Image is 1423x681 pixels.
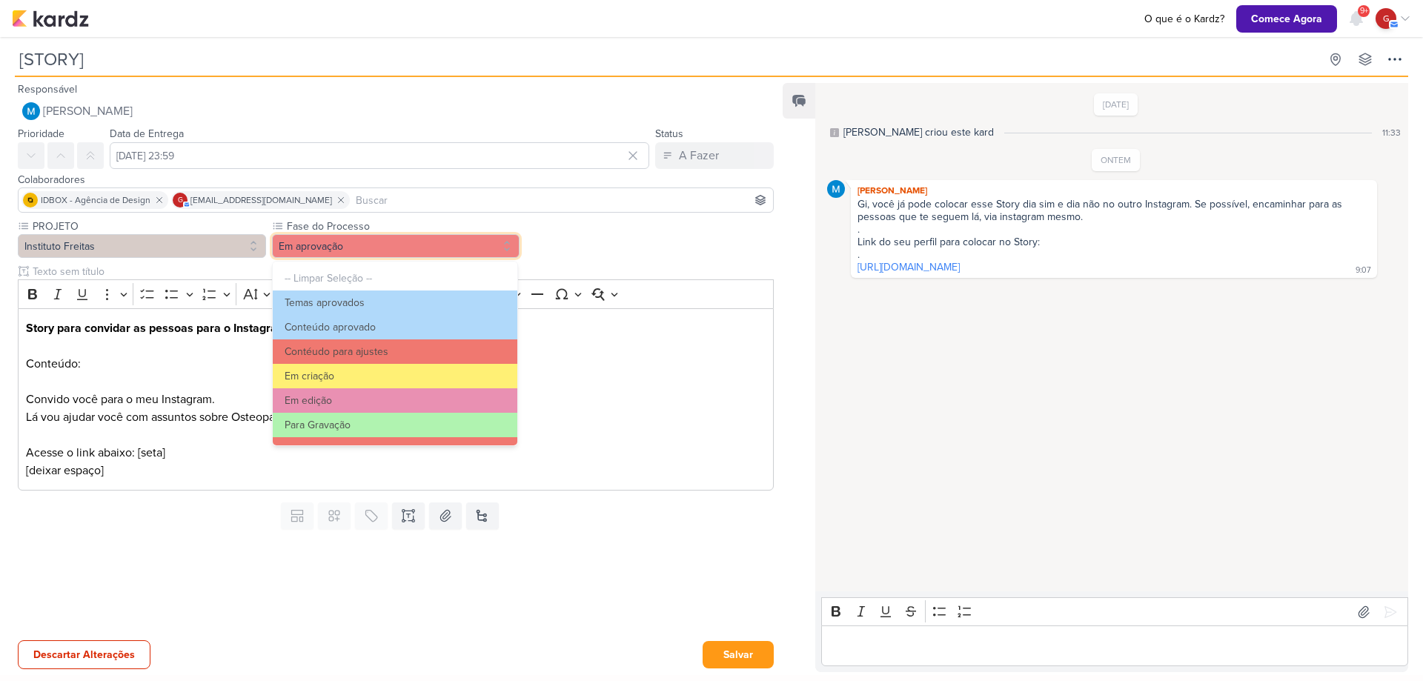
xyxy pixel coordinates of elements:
[178,197,183,205] p: g
[273,413,517,437] button: Para Gravação
[1236,5,1337,33] button: Comece Agora
[23,193,38,207] img: IDBOX - Agência de Design
[843,124,994,140] div: [PERSON_NAME] criou este kard
[854,183,1374,198] div: [PERSON_NAME]
[858,261,960,273] a: [URL][DOMAIN_NAME]
[1382,126,1401,139] div: 11:33
[18,308,774,491] div: Editor editing area: main
[110,142,649,169] input: Select a date
[41,193,150,207] span: IDBOX - Agência de Design
[12,10,89,27] img: kardz.app
[353,191,770,209] input: Buscar
[30,264,774,279] input: Texto sem título
[273,290,517,315] button: Temas aprovados
[26,444,766,479] p: Acesse o link abaixo: [seta] [deixar espaço]
[703,641,774,668] button: Salvar
[858,248,1370,261] div: .
[18,172,774,187] div: Colaboradores
[43,102,133,120] span: [PERSON_NAME]
[273,388,517,413] button: Em edição
[679,147,719,165] div: A Fazer
[18,640,150,669] button: Descartar Alterações
[18,98,774,124] button: [PERSON_NAME]
[858,198,1370,223] div: Gi, você já pode colocar esse Story dia sim e dia não no outro Instagram. Se possível, encaminhar...
[285,219,520,234] label: Fase do Processo
[1383,12,1390,25] p: g
[190,193,332,207] span: [EMAIL_ADDRESS][DOMAIN_NAME]
[31,219,266,234] label: PROJETO
[273,339,517,364] button: Contéudo para ajustes
[1138,11,1230,27] a: O que é o Kardz?
[273,437,517,462] button: Aguardando cliente
[26,408,766,426] p: Lá vou ajudar você com assuntos sobre Osteopatia e Fisioterapia.
[655,142,774,169] button: A Fazer
[26,391,766,408] p: Convido você para o meu Instagram.
[821,625,1408,666] div: Editor editing area: main
[1376,8,1396,29] div: giselyrlfreitas@gmail.com
[273,364,517,388] button: Em criação
[22,102,40,120] img: MARIANA MIRANDA
[858,223,1370,236] div: .
[173,193,188,207] div: giselyrlfreitas@gmail.com
[273,266,517,290] button: -- Limpar Seleção --
[15,46,1319,73] input: Kard Sem Título
[18,279,774,308] div: Editor toolbar
[18,83,77,96] label: Responsável
[655,127,683,140] label: Status
[110,127,184,140] label: Data de Entrega
[821,597,1408,626] div: Editor toolbar
[272,234,520,258] button: Em aprovação
[1356,265,1371,276] div: 9:07
[26,355,766,373] p: Conteúdo:
[18,127,64,140] label: Prioridade
[273,315,517,339] button: Conteúdo aprovado
[26,321,333,336] strong: Story para convidar as pessoas para o Instagram Pessoal
[858,236,1370,248] div: Link do seu perfil para colocar no Story:
[18,234,266,258] button: Instituto Freitas
[827,180,845,198] img: MARIANA MIRANDA
[1360,5,1368,17] span: 9+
